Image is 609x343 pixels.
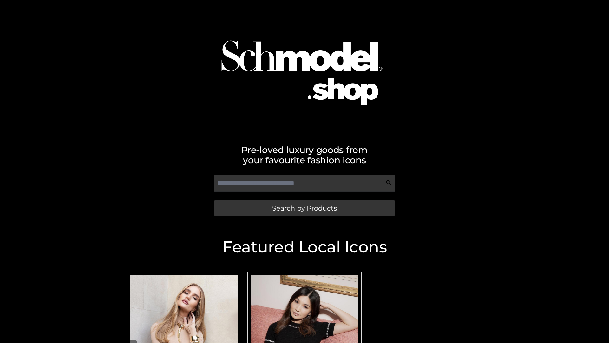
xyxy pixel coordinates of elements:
[214,200,395,216] a: Search by Products
[124,145,485,165] h2: Pre-loved luxury goods from your favourite fashion icons
[272,205,337,212] span: Search by Products
[124,239,485,255] h2: Featured Local Icons​
[386,180,392,186] img: Search Icon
